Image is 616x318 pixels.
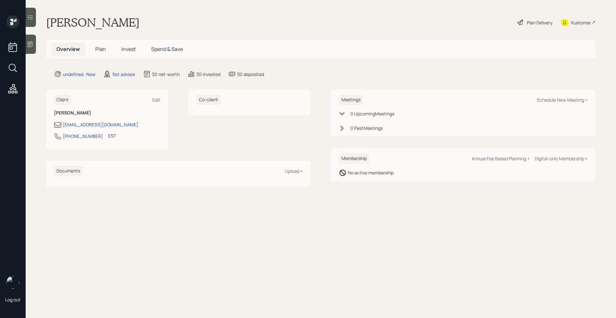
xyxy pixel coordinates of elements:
h6: Client [54,95,71,105]
div: Log out [5,297,21,303]
h6: Co-client [196,95,221,105]
div: 0 Upcoming Meeting s [350,110,394,117]
span: Invest [121,46,136,53]
span: Spend & Save [151,46,183,53]
div: [PHONE_NUMBER] [63,133,103,139]
h6: Meetings [339,95,363,105]
div: No active membership [348,169,394,176]
div: Digital-only Membership + [535,155,588,162]
div: Plan Delivery [527,19,552,26]
span: Plan [95,46,106,53]
h6: [PERSON_NAME] [54,110,160,116]
img: retirable_logo.png [6,276,19,289]
div: Upload + [285,168,303,174]
div: Kustomer [571,19,591,26]
div: Set advisor [112,71,135,78]
div: Edit [152,97,160,103]
div: Annual Fee Based Planning + [472,155,530,162]
div: Schedule New Meeting + [537,97,588,103]
h1: [PERSON_NAME] [46,15,140,29]
span: Overview [56,46,80,53]
div: [EMAIL_ADDRESS][DOMAIN_NAME] [63,121,138,128]
div: undefined · New [63,71,96,78]
div: $0 deposited [237,71,264,78]
div: EST [108,132,116,139]
div: 0 Past Meeting s [350,125,383,131]
h6: Documents [54,166,83,176]
div: $0 net-worth [152,71,180,78]
h6: Membership [339,153,369,164]
div: $0 invested [196,71,220,78]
